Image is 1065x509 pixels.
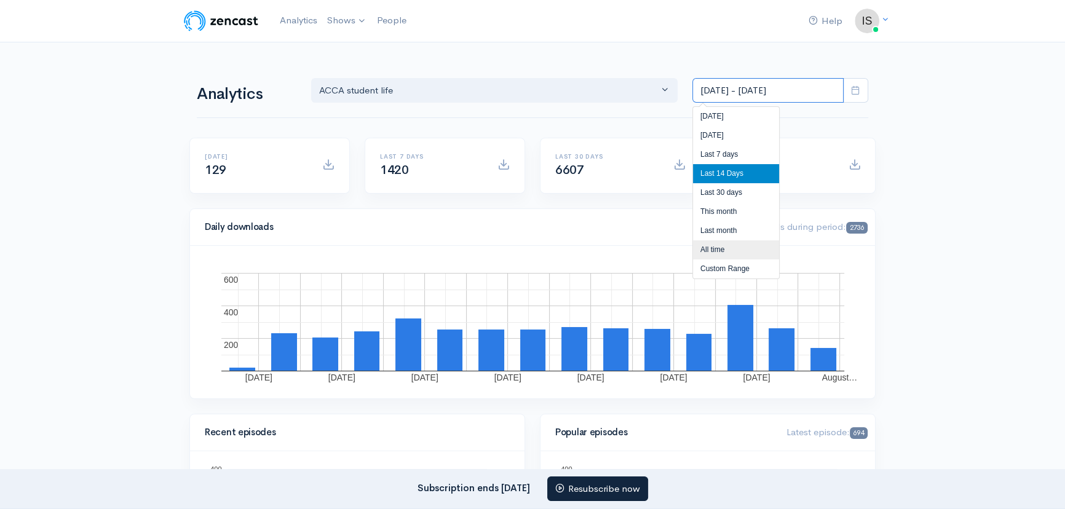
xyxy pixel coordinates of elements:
li: Last 30 days [693,183,779,202]
li: Last 14 Days [693,164,779,183]
h6: Last 7 days [380,153,483,160]
li: [DATE] [693,126,779,145]
a: Help [804,8,847,34]
text: [DATE] [328,373,355,382]
span: Downloads during period: [737,221,868,232]
li: Last month [693,221,779,240]
text: [DATE] [743,373,770,382]
text: 400 [561,465,572,473]
img: ZenCast Logo [182,9,260,33]
h1: Analytics [197,85,296,103]
span: 6607 [555,162,584,178]
span: 129 [205,162,226,178]
text: [DATE] [411,373,438,382]
a: Resubscribe now [547,476,648,502]
li: [DATE] [693,107,779,126]
h4: Daily downloads [205,222,722,232]
button: ACCA student life [311,78,678,103]
text: 400 [210,465,221,473]
text: [DATE] [577,373,604,382]
h6: [DATE] [205,153,307,160]
input: analytics date range selector [692,78,844,103]
h4: Recent episodes [205,427,502,438]
div: ACCA student life [319,84,659,98]
h4: Popular episodes [555,427,772,438]
span: 1420 [380,162,408,178]
span: Latest episode: [786,426,868,438]
strong: Subscription ends [DATE] [418,481,530,493]
li: All time [693,240,779,259]
h6: Last 30 days [555,153,658,160]
span: 694 [850,427,868,439]
text: 400 [224,307,239,317]
li: Last 7 days [693,145,779,164]
img: ... [855,9,879,33]
text: August… [822,373,858,382]
svg: A chart. [205,261,860,384]
h6: All time [730,153,833,160]
a: Analytics [275,7,322,34]
text: [DATE] [660,373,687,382]
text: 600 [224,275,239,285]
text: [DATE] [494,373,521,382]
li: This month [693,202,779,221]
span: 2736 [846,222,868,234]
text: [DATE] [245,373,272,382]
li: Custom Range [693,259,779,278]
a: People [371,7,411,34]
text: 200 [224,340,239,350]
a: Shows [322,7,371,34]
